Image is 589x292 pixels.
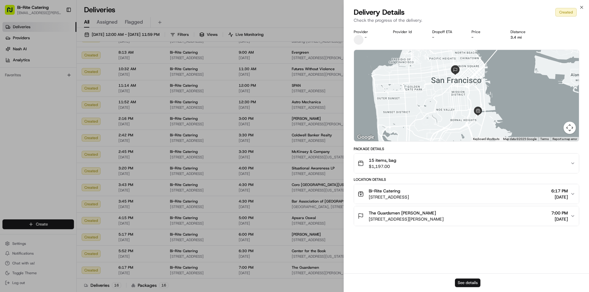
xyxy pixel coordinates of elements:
div: 💻 [52,138,57,142]
button: Start new chat [104,60,112,68]
span: Knowledge Base [12,137,47,143]
span: $1,197.00 [369,163,396,169]
span: [STREET_ADDRESS][PERSON_NAME] [369,216,444,222]
img: 1736555255976-a54dd68f-1ca7-489b-9aae-adbdc363a1c4 [6,59,17,70]
span: - [365,35,367,40]
span: Pylon [61,152,74,157]
div: Provider Id [393,29,422,34]
button: See details [455,279,480,287]
a: 📗Knowledge Base [4,135,49,146]
span: Delivery Details [354,7,405,17]
span: [DATE] [551,194,568,200]
div: Distance [510,29,540,34]
div: Past conversations [6,80,41,85]
span: • [51,95,53,100]
button: The Guardsmen [PERSON_NAME][STREET_ADDRESS][PERSON_NAME]7:00 PM[DATE] [354,206,579,226]
div: Dropoff ETA [432,29,462,34]
a: Report a map error [552,137,577,141]
div: - [432,35,462,40]
span: [STREET_ADDRESS] [369,194,409,200]
span: Regen Pajulas [19,112,45,116]
a: Open this area in Google Maps (opens a new window) [356,133,376,141]
span: [DATE] [54,95,67,100]
button: See all [95,78,112,86]
input: Clear [16,40,101,46]
div: Provider [354,29,383,34]
button: Keyboard shortcuts [473,137,499,141]
p: Welcome 👋 [6,25,112,34]
div: - [472,35,501,40]
span: Map data ©2025 Google [503,137,537,141]
span: 7:00 PM [551,210,568,216]
button: Bi-Rite Catering[STREET_ADDRESS]6:17 PM[DATE] [354,184,579,204]
span: [DATE] [551,216,568,222]
div: We're available if you need us! [28,65,84,70]
img: 5e9a9d7314ff4150bce227a61376b483.jpg [13,59,24,70]
span: [DATE] [49,112,62,116]
img: Nash [6,6,18,18]
p: Check the progress of the delivery. [354,17,579,23]
div: 📗 [6,138,11,142]
div: Start new chat [28,59,101,65]
div: 3.4 mi [510,35,540,40]
img: 1736555255976-a54dd68f-1ca7-489b-9aae-adbdc363a1c4 [12,112,17,117]
button: 15 items, bag$1,197.00 [354,154,579,173]
span: Bi-Rite Catering [369,188,400,194]
img: Regen Pajulas [6,106,16,116]
span: • [46,112,48,116]
div: Price [472,29,501,34]
div: Location Details [354,177,579,182]
a: 💻API Documentation [49,135,101,146]
a: Powered byPylon [43,152,74,157]
button: Map camera controls [564,122,576,134]
img: Joseph V. [6,89,16,99]
span: API Documentation [58,137,98,143]
span: 15 items, bag [369,157,396,163]
div: Package Details [354,146,579,151]
a: Terms (opens in new tab) [540,137,549,141]
img: 1736555255976-a54dd68f-1ca7-489b-9aae-adbdc363a1c4 [12,95,17,100]
span: 6:17 PM [551,188,568,194]
span: The Guardsmen [PERSON_NAME] [369,210,436,216]
span: [PERSON_NAME] [19,95,50,100]
img: Google [356,133,376,141]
